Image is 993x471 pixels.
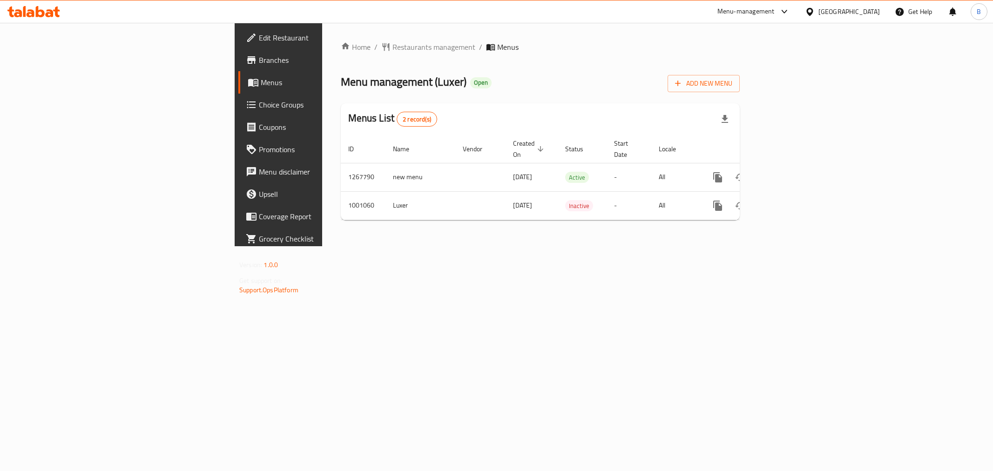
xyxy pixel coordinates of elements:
span: Branches [259,54,393,66]
span: Grocery Checklist [259,233,393,244]
div: Total records count [397,112,437,127]
span: Version: [239,259,262,271]
button: more [707,166,729,188]
a: Choice Groups [238,94,400,116]
span: Get support on: [239,275,282,287]
span: Coupons [259,121,393,133]
a: Menu disclaimer [238,161,400,183]
span: Choice Groups [259,99,393,110]
span: [DATE] [513,199,532,211]
span: 1.0.0 [263,259,278,271]
span: Menu management ( Luxer ) [341,71,466,92]
span: Status [565,143,595,155]
div: Menu-management [717,6,775,17]
td: Luxer [385,191,455,220]
a: Promotions [238,138,400,161]
span: Inactive [565,201,593,211]
a: Edit Restaurant [238,27,400,49]
button: Add New Menu [668,75,740,92]
span: Menus [261,77,393,88]
span: Locale [659,143,688,155]
span: Add New Menu [675,78,732,89]
nav: breadcrumb [341,41,740,53]
span: Active [565,172,589,183]
td: - [607,191,651,220]
td: All [651,191,699,220]
a: Support.OpsPlatform [239,284,298,296]
h2: Menus List [348,111,437,127]
span: Restaurants management [392,41,475,53]
span: Menu disclaimer [259,166,393,177]
li: / [479,41,482,53]
span: Menus [497,41,519,53]
span: B [977,7,981,17]
div: Export file [714,108,736,130]
a: Branches [238,49,400,71]
table: enhanced table [341,135,804,220]
a: Coverage Report [238,205,400,228]
button: Change Status [729,166,751,188]
span: Open [470,79,492,87]
a: Grocery Checklist [238,228,400,250]
a: Coupons [238,116,400,138]
div: Open [470,77,492,88]
th: Actions [699,135,804,163]
td: - [607,163,651,191]
span: ID [348,143,366,155]
span: Promotions [259,144,393,155]
span: Upsell [259,188,393,200]
div: [GEOGRAPHIC_DATA] [818,7,880,17]
span: Created On [513,138,547,160]
td: new menu [385,163,455,191]
span: Coverage Report [259,211,393,222]
span: Name [393,143,421,155]
span: Edit Restaurant [259,32,393,43]
span: [DATE] [513,171,532,183]
span: Vendor [463,143,494,155]
div: Inactive [565,200,593,211]
a: Upsell [238,183,400,205]
button: more [707,195,729,217]
a: Menus [238,71,400,94]
span: 2 record(s) [397,115,437,124]
td: All [651,163,699,191]
button: Change Status [729,195,751,217]
span: Start Date [614,138,640,160]
a: Restaurants management [381,41,475,53]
